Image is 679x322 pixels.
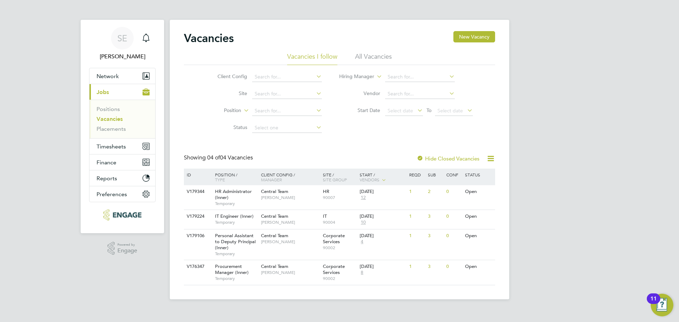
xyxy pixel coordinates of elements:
[355,52,392,65] li: All Vacancies
[97,73,119,80] span: Network
[463,229,494,242] div: Open
[185,169,210,181] div: ID
[215,201,257,206] span: Temporary
[215,219,257,225] span: Temporary
[388,107,413,114] span: Select date
[215,263,249,275] span: Procurement Manager (Inner)
[89,52,156,61] span: Sophia Ede
[252,123,322,133] input: Select one
[97,175,117,182] span: Reports
[97,106,120,112] a: Positions
[97,89,109,95] span: Jobs
[117,242,137,248] span: Powered by
[117,248,137,254] span: Engage
[261,270,319,275] span: [PERSON_NAME]
[426,185,445,198] div: 2
[426,229,445,242] div: 3
[261,239,319,245] span: [PERSON_NAME]
[97,116,123,122] a: Vacancies
[261,263,288,269] span: Central Team
[81,20,164,233] nav: Main navigation
[360,195,367,201] span: 12
[360,270,364,276] span: 8
[89,186,155,202] button: Preferences
[463,210,494,223] div: Open
[650,299,657,308] div: 11
[259,169,321,186] div: Client Config /
[323,233,345,245] span: Corporate Services
[215,276,257,281] span: Temporary
[210,169,259,186] div: Position /
[207,154,220,161] span: 04 of
[89,139,155,154] button: Timesheets
[89,154,155,170] button: Finance
[97,143,126,150] span: Timesheets
[407,260,426,273] div: 1
[184,31,234,45] h2: Vacancies
[261,233,288,239] span: Central Team
[323,219,356,225] span: 90004
[184,154,254,162] div: Showing
[426,210,445,223] div: 3
[407,210,426,223] div: 1
[323,188,329,194] span: HR
[185,229,210,242] div: V179106
[103,209,141,221] img: xede-logo-retina.png
[89,84,155,100] button: Jobs
[339,90,380,96] label: Vendor
[385,72,455,82] input: Search for...
[252,72,322,82] input: Search for...
[360,177,379,182] span: Vendors
[360,239,364,245] span: 4
[89,170,155,186] button: Reports
[89,27,156,61] a: SE[PERSON_NAME]
[215,251,257,257] span: Temporary
[215,213,254,219] span: IT Engineer (Inner)
[207,73,247,80] label: Client Config
[252,89,322,99] input: Search for...
[453,31,495,42] button: New Vacancy
[407,229,426,242] div: 1
[339,107,380,113] label: Start Date
[323,276,356,281] span: 90002
[97,191,127,198] span: Preferences
[463,169,494,181] div: Status
[89,100,155,138] div: Jobs
[108,242,138,255] a: Powered byEngage
[358,169,407,186] div: Start /
[360,264,406,270] div: [DATE]
[426,169,445,181] div: Sub
[252,106,322,116] input: Search for...
[417,155,480,162] label: Hide Closed Vacancies
[89,68,155,84] button: Network
[407,169,426,181] div: Reqd
[385,89,455,99] input: Search for...
[215,177,225,182] span: Type
[321,169,358,186] div: Site /
[445,210,463,223] div: 0
[407,185,426,198] div: 1
[207,154,253,161] span: 04 Vacancies
[215,233,256,251] span: Personal Assistant to Deputy Principal (Inner)
[323,177,347,182] span: Site Group
[89,209,156,221] a: Go to home page
[201,107,241,114] label: Position
[426,260,445,273] div: 3
[463,260,494,273] div: Open
[651,294,673,316] button: Open Resource Center, 11 new notifications
[333,73,374,80] label: Hiring Manager
[463,185,494,198] div: Open
[323,263,345,275] span: Corporate Services
[117,34,127,43] span: SE
[261,188,288,194] span: Central Team
[185,260,210,273] div: V176347
[360,189,406,195] div: [DATE]
[215,188,252,200] span: HR Administrator (Inner)
[185,185,210,198] div: V179344
[261,195,319,200] span: [PERSON_NAME]
[97,159,116,166] span: Finance
[323,245,356,251] span: 90002
[424,106,434,115] span: To
[287,52,337,65] li: Vacancies I follow
[323,213,327,219] span: IT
